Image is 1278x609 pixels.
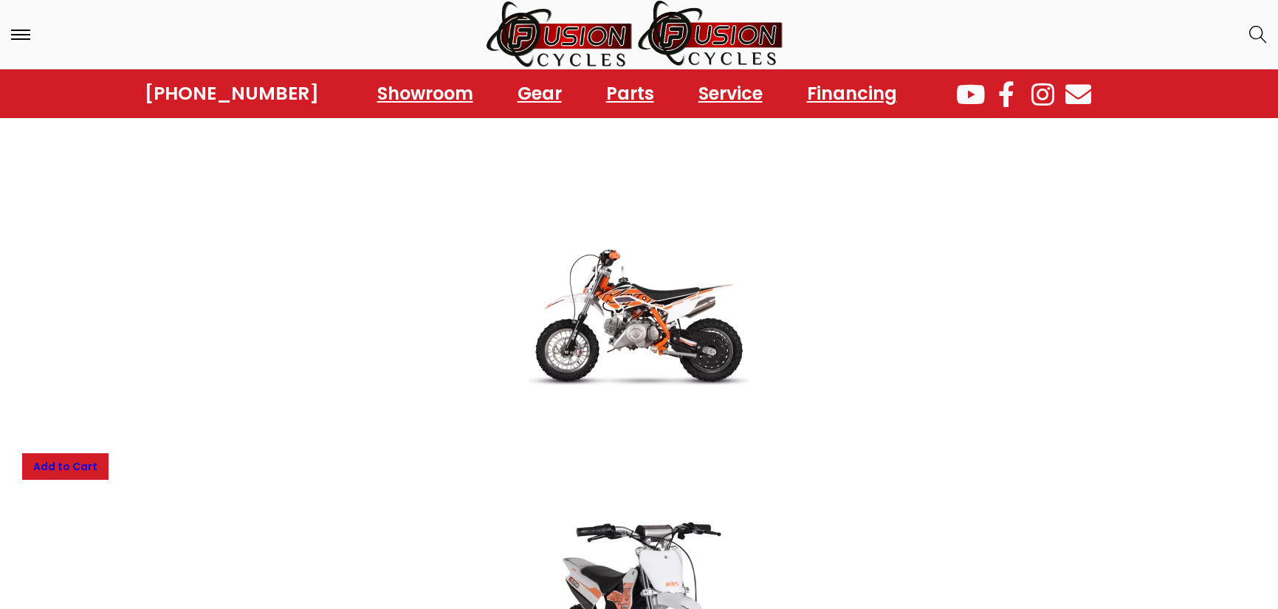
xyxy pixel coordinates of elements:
a: Financing [792,77,912,111]
a: Gear [503,77,577,111]
a: Add to Cart [22,453,109,480]
a: Parts [591,77,669,111]
a: Showroom [363,77,488,111]
a: Service [684,77,777,111]
nav: Menu [363,77,912,111]
a: [PHONE_NUMBER] [145,83,319,104]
